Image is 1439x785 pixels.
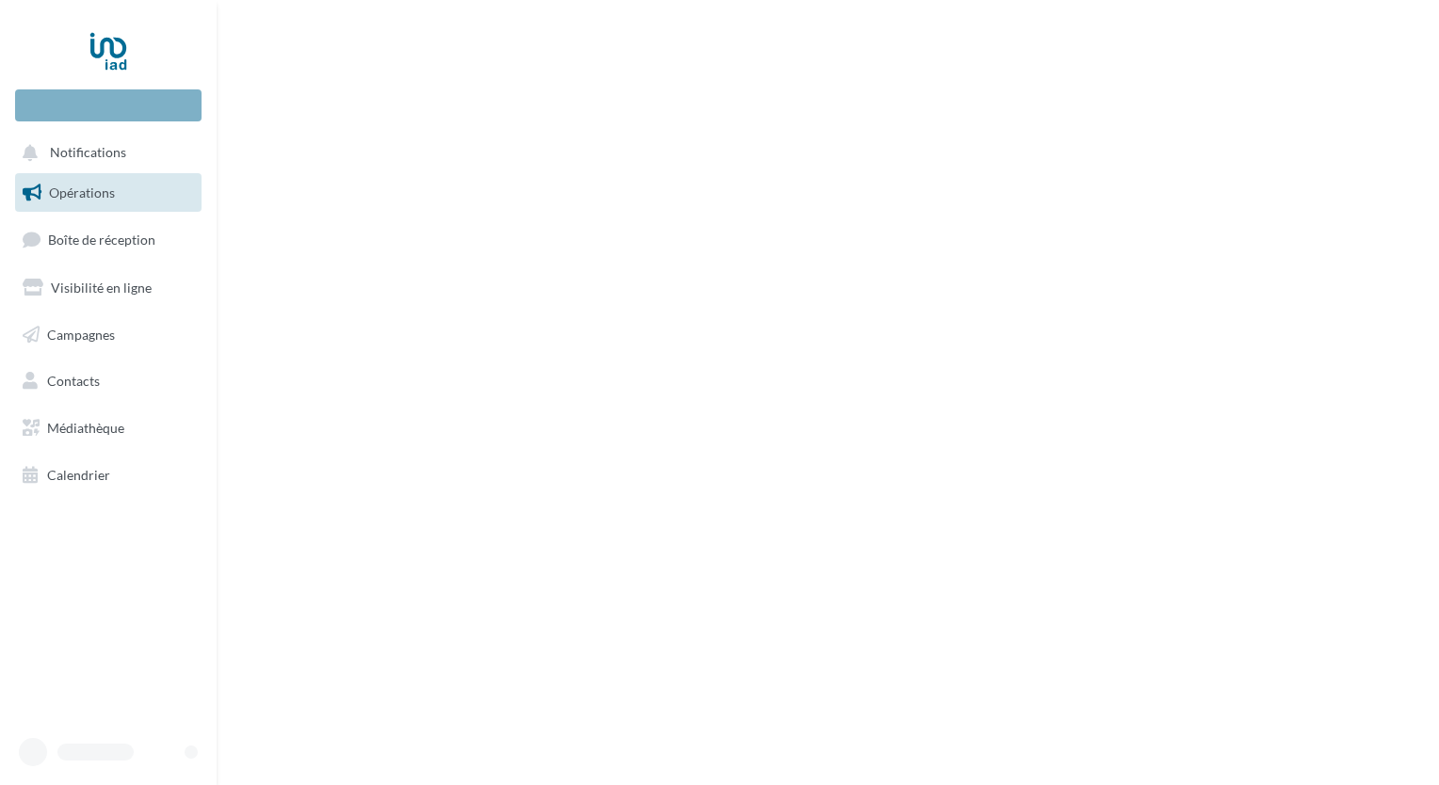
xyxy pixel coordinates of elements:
a: Contacts [11,361,205,401]
span: Notifications [50,145,126,161]
a: Campagnes [11,315,205,355]
a: Visibilité en ligne [11,268,205,308]
span: Opérations [49,184,115,200]
a: Médiathèque [11,409,205,448]
div: Nouvelle campagne [15,89,202,121]
span: Médiathèque [47,420,124,436]
a: Opérations [11,173,205,213]
span: Campagnes [47,326,115,342]
a: Boîte de réception [11,219,205,260]
span: Calendrier [47,467,110,483]
span: Visibilité en ligne [51,280,152,296]
span: Boîte de réception [48,232,155,248]
a: Calendrier [11,456,205,495]
span: Contacts [47,373,100,389]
